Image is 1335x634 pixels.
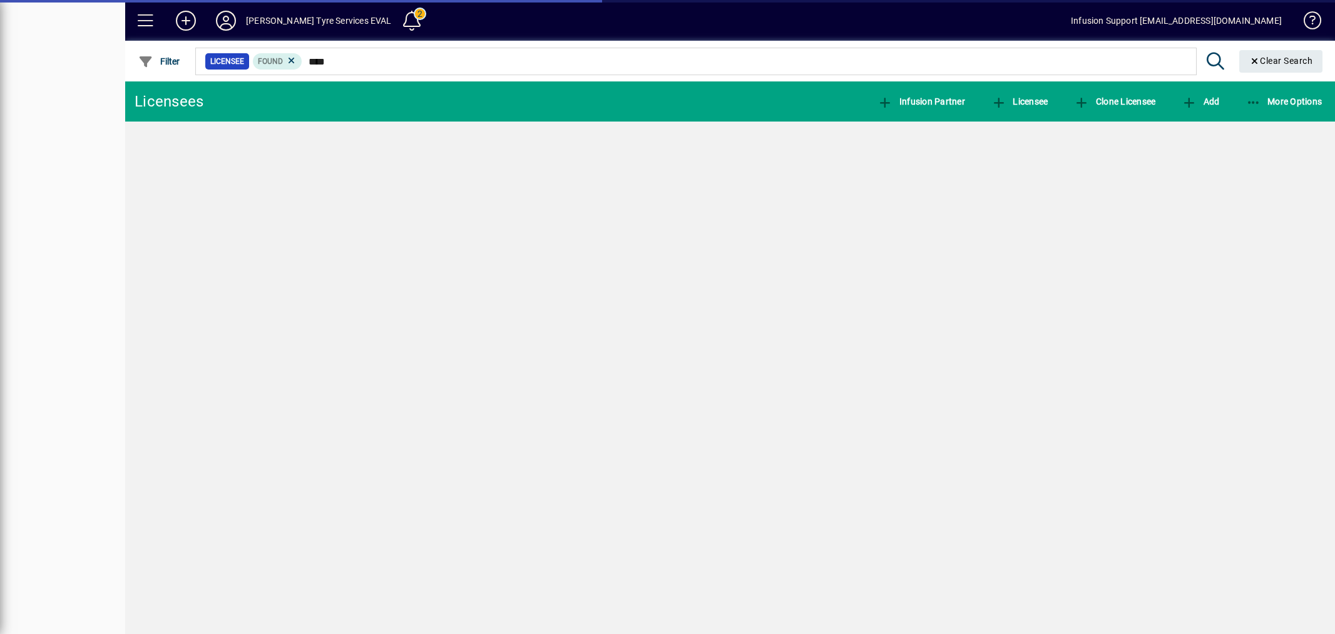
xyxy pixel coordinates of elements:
[138,56,180,66] span: Filter
[874,90,968,113] button: Infusion Partner
[1179,90,1222,113] button: Add
[1182,96,1219,107] span: Add
[166,9,206,32] button: Add
[1243,90,1326,113] button: More Options
[988,90,1051,113] button: Licensee
[258,57,283,66] span: Found
[1239,50,1323,73] button: Clear
[1249,56,1313,66] span: Clear Search
[1074,96,1155,107] span: Clone Licensee
[1294,3,1319,43] a: Knowledge Base
[135,91,203,112] div: Licensees
[1071,11,1282,31] div: Infusion Support [EMAIL_ADDRESS][DOMAIN_NAME]
[206,9,246,32] button: Profile
[253,53,302,70] mat-chip: Found Status: Found
[246,11,392,31] div: [PERSON_NAME] Tyre Services EVAL
[991,96,1048,107] span: Licensee
[877,96,965,107] span: Infusion Partner
[1246,96,1322,107] span: More Options
[210,55,244,68] span: Licensee
[1071,90,1159,113] button: Clone Licensee
[135,50,183,73] button: Filter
